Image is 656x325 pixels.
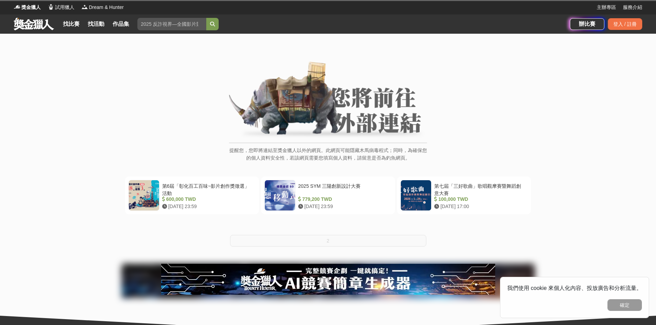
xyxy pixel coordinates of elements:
[81,4,124,11] a: LogoDream & Hunter
[623,4,642,11] a: 服務介紹
[162,183,253,196] div: 第6屆「彰化百工百味~影片創作獎徵選」活動
[229,147,427,169] p: 提醒您，您即將連結至獎金獵人以外的網頁。此網頁可能隱藏木馬病毒程式；同時，為確保您的個人資料安全性，若該網頁需要您填寫個人資料，請留意是否為釣魚網頁。
[89,4,124,11] span: Dream & Hunter
[298,196,389,203] div: 779,200 TWD
[261,176,395,214] a: 2025 SYM 三陽創新設計大賽 779,200 TWD [DATE] 23:59
[162,203,253,210] div: [DATE] 23:59
[434,196,525,203] div: 100,000 TWD
[48,4,74,11] a: Logo試用獵人
[298,203,389,210] div: [DATE] 23:59
[298,183,389,196] div: 2025 SYM 三陽創新設計大賽
[597,4,616,11] a: 主辦專區
[14,3,21,10] img: Logo
[14,4,41,11] a: Logo獎金獵人
[60,19,82,29] a: 找比賽
[434,203,525,210] div: [DATE] 17:00
[161,264,495,295] img: e66c81bb-b616-479f-8cf1-2a61d99b1888.jpg
[230,235,426,247] button: 2
[85,19,107,29] a: 找活動
[229,62,427,139] img: External Link Banner
[55,4,74,11] span: 試用獵人
[397,176,531,214] a: 第七屆「三好歌曲」歌唱觀摩賽暨舞蹈創意大賽 100,000 TWD [DATE] 17:00
[125,176,259,214] a: 第6屆「彰化百工百味~影片創作獎徵選」活動 600,000 TWD [DATE] 23:59
[434,183,525,196] div: 第七屆「三好歌曲」歌唱觀摩賽暨舞蹈創意大賽
[162,196,253,203] div: 600,000 TWD
[21,4,41,11] span: 獎金獵人
[48,3,54,10] img: Logo
[110,19,132,29] a: 作品集
[137,18,206,30] input: 2025 反詐視界—全國影片競賽
[607,299,642,311] button: 確定
[570,18,604,30] a: 辦比賽
[81,3,88,10] img: Logo
[608,18,642,30] div: 登入 / 註冊
[507,285,642,291] span: 我們使用 cookie 來個人化內容、投放廣告和分析流量。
